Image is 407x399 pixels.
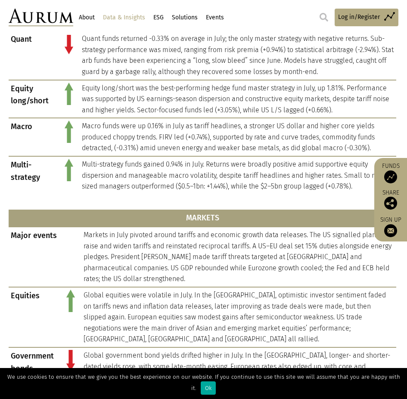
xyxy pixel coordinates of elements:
th: MARKETS [9,210,396,227]
td: Equity long/short [9,80,58,118]
a: Data & Insights [102,10,146,25]
td: Macro funds were up 0.16% in July as tariff headlines, a stronger US dollar and higher core yield... [80,118,396,156]
div: Ok [201,381,216,395]
span: Log in/Register [338,12,380,22]
td: Multi-strategy funds gained 0.94% in July. Returns were broadly positive amid supportive equity d... [80,156,396,194]
td: Global government bond yields drifted higher in July. In the [GEOGRAPHIC_DATA], longer- and short... [81,347,396,396]
a: Solutions [171,10,199,25]
td: Major events [9,227,60,287]
img: Aurum [9,9,73,26]
a: ESG [152,10,165,25]
a: About [78,10,96,25]
a: Sign up [379,216,403,237]
td: Quant [9,31,58,80]
td: Markets in July pivoted around tariffs and economic growth data releases. The US signalled plans ... [81,227,396,287]
td: Multi-strategy [9,156,58,194]
td: Equity long/short was the best-performing hedge fund master strategy in July, up 1.81%. Performan... [80,80,396,118]
img: search.svg [320,13,328,22]
td: Macro [9,118,58,156]
td: Global equities were volatile in July. In the [GEOGRAPHIC_DATA], optimistic investor sentiment fa... [81,287,396,347]
img: Access Funds [384,170,397,183]
div: Share [379,190,403,210]
a: Log in/Register [335,9,398,26]
td: Equities [9,287,60,347]
td: Government bonds [9,347,60,396]
img: Share this post [384,197,397,210]
td: Quant funds returned -0.33% on average in July; the only master strategy with negative returns. S... [80,31,396,80]
img: Sign up to our newsletter [384,224,397,237]
a: Funds [379,162,403,183]
a: Events [205,10,225,25]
